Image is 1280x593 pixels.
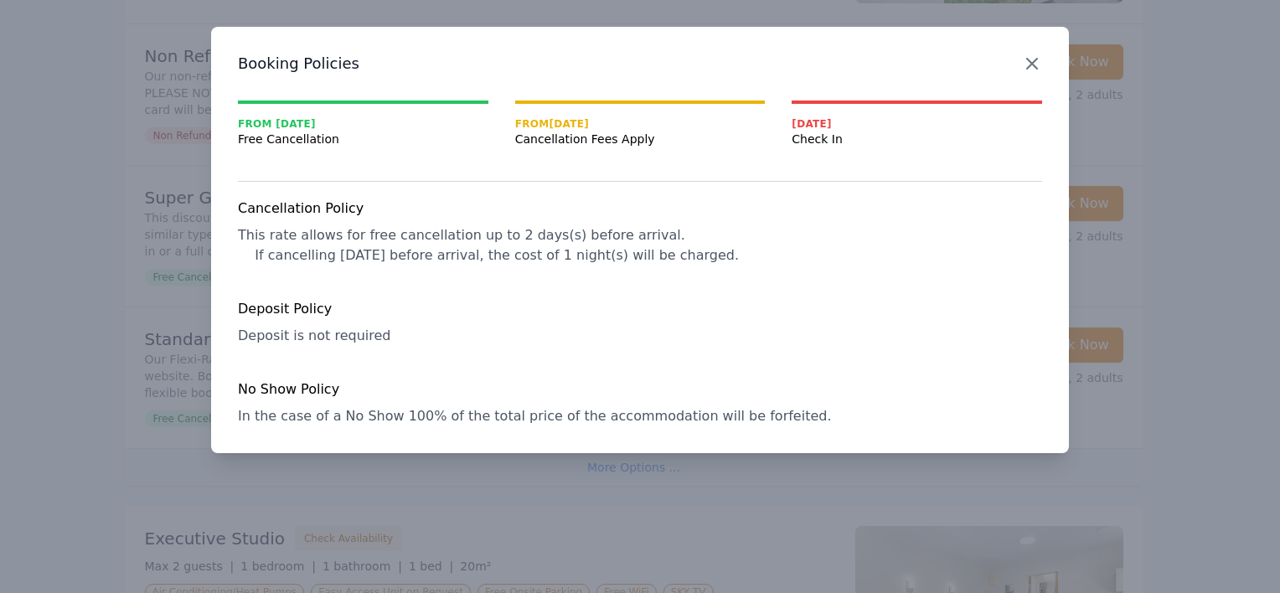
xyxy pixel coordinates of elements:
h3: Booking Policies [238,54,1042,74]
span: Deposit is not required [238,327,390,343]
span: [DATE] [792,117,1042,131]
span: From [DATE] [238,117,488,131]
nav: Progress mt-20 [238,101,1042,147]
h4: Cancellation Policy [238,199,1042,219]
span: Check In [792,131,1042,147]
span: In the case of a No Show 100% of the total price of the accommodation will be forfeited. [238,408,831,424]
h4: Deposit Policy [238,299,1042,319]
span: Cancellation Fees Apply [515,131,766,147]
span: This rate allows for free cancellation up to 2 days(s) before arrival. If cancelling [DATE] befor... [238,227,739,263]
span: From [DATE] [515,117,766,131]
h4: No Show Policy [238,379,1042,400]
span: Free Cancellation [238,131,488,147]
